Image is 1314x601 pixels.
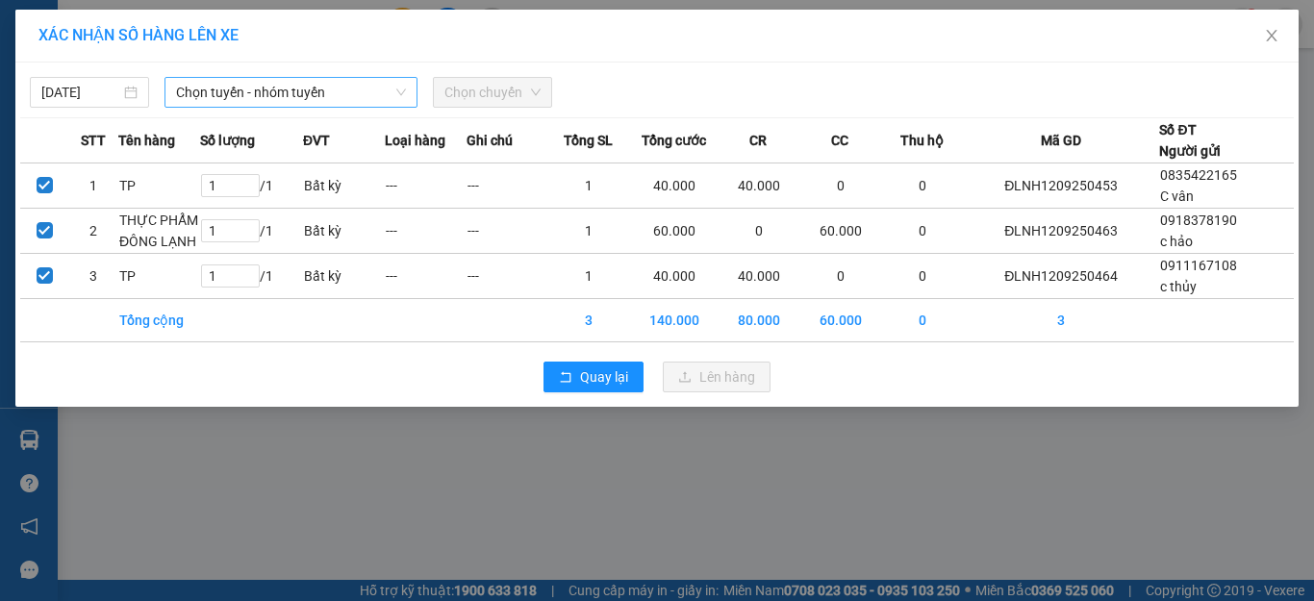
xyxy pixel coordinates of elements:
span: CR [749,130,767,151]
td: 60.000 [630,209,719,254]
span: Tên hàng [118,130,175,151]
td: 40.000 [630,163,719,209]
td: 80.000 [719,299,800,342]
td: 1 [69,163,118,209]
span: 0835422165 [1160,167,1237,183]
td: 0 [881,299,963,342]
td: --- [467,209,548,254]
button: uploadLên hàng [663,362,771,392]
span: Chọn chuyến [444,78,541,107]
td: 3 [69,254,118,299]
td: 1 [548,209,630,254]
span: close [1264,28,1279,43]
span: STT [81,130,106,151]
span: 0911167108 [1160,258,1237,273]
td: --- [467,163,548,209]
td: Tổng cộng [118,299,200,342]
td: / 1 [200,254,303,299]
span: Thu hộ [900,130,944,151]
td: ĐLNH1209250453 [963,163,1159,209]
td: 0 [799,254,881,299]
span: CC [831,130,848,151]
button: Close [1245,10,1299,63]
span: Loại hàng [385,130,445,151]
td: / 1 [200,163,303,209]
span: rollback [559,370,572,386]
td: TP [118,254,200,299]
td: ĐLNH1209250463 [963,209,1159,254]
td: 1 [548,254,630,299]
td: TP [118,163,200,209]
td: 3 [963,299,1159,342]
td: 1 [548,163,630,209]
td: Bất kỳ [303,209,385,254]
td: Bất kỳ [303,163,385,209]
td: 0 [881,209,963,254]
button: rollbackQuay lại [543,362,644,392]
td: 0 [881,163,963,209]
span: Quay lại [580,366,628,388]
input: 12/09/2025 [41,82,120,103]
td: THỰC PHẨM ĐÔNG LẠNH [118,209,200,254]
span: c hảo [1160,234,1193,249]
td: Bất kỳ [303,254,385,299]
td: 3 [548,299,630,342]
td: --- [385,163,467,209]
td: 60.000 [799,209,881,254]
td: 0 [799,163,881,209]
span: ĐVT [303,130,330,151]
td: 40.000 [719,163,800,209]
span: XÁC NHẬN SỐ HÀNG LÊN XE [38,26,239,44]
td: 60.000 [799,299,881,342]
td: 40.000 [630,254,719,299]
span: 0918378190 [1160,213,1237,228]
td: --- [385,254,467,299]
td: 0 [719,209,800,254]
div: Số ĐT Người gửi [1159,119,1221,162]
span: Số lượng [200,130,255,151]
span: c thủy [1160,279,1197,294]
span: down [395,87,407,98]
td: 140.000 [630,299,719,342]
td: --- [467,254,548,299]
td: 2 [69,209,118,254]
span: C vân [1160,188,1194,204]
td: ĐLNH1209250464 [963,254,1159,299]
span: Tổng SL [564,130,613,151]
td: 40.000 [719,254,800,299]
span: Mã GD [1041,130,1081,151]
span: Tổng cước [642,130,706,151]
td: 0 [881,254,963,299]
td: --- [385,209,467,254]
span: Ghi chú [467,130,513,151]
td: / 1 [200,209,303,254]
span: Chọn tuyến - nhóm tuyến [176,78,406,107]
